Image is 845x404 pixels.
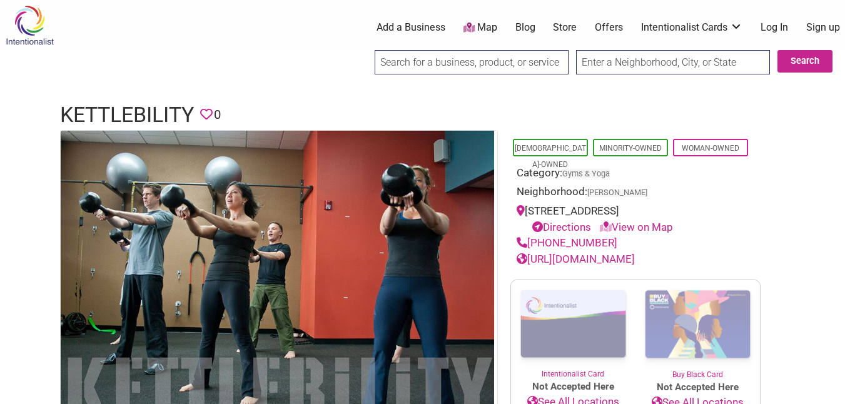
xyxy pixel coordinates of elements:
a: Map [463,21,497,35]
a: [URL][DOMAIN_NAME] [517,253,635,265]
a: Blog [515,21,535,34]
a: Buy Black Card [635,280,760,380]
a: Intentionalist Cards [641,21,742,34]
a: View on Map [600,221,673,233]
div: [STREET_ADDRESS] [517,203,754,235]
a: Add a Business [377,21,445,34]
span: [PERSON_NAME] [587,189,647,197]
a: Sign up [806,21,840,34]
a: Woman-Owned [682,144,739,153]
a: [DEMOGRAPHIC_DATA]-Owned [515,144,586,169]
a: Store [553,21,577,34]
a: Gyms & Yoga [562,169,610,178]
a: Offers [595,21,623,34]
a: Intentionalist Card [511,280,635,380]
img: Buy Black Card [635,280,760,369]
span: Not Accepted Here [635,380,760,395]
span: 0 [214,105,221,124]
div: Category: [517,165,754,184]
input: Search for a business, product, or service [375,50,569,74]
div: Neighborhood: [517,184,754,203]
a: Minority-Owned [599,144,662,153]
a: Directions [532,221,591,233]
span: Not Accepted Here [511,380,635,394]
img: Intentionalist Card [511,280,635,368]
a: Log In [761,21,788,34]
input: Enter a Neighborhood, City, or State [576,50,770,74]
h1: Kettlebility [60,100,194,130]
button: Search [777,50,832,73]
a: [PHONE_NUMBER] [517,236,617,249]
